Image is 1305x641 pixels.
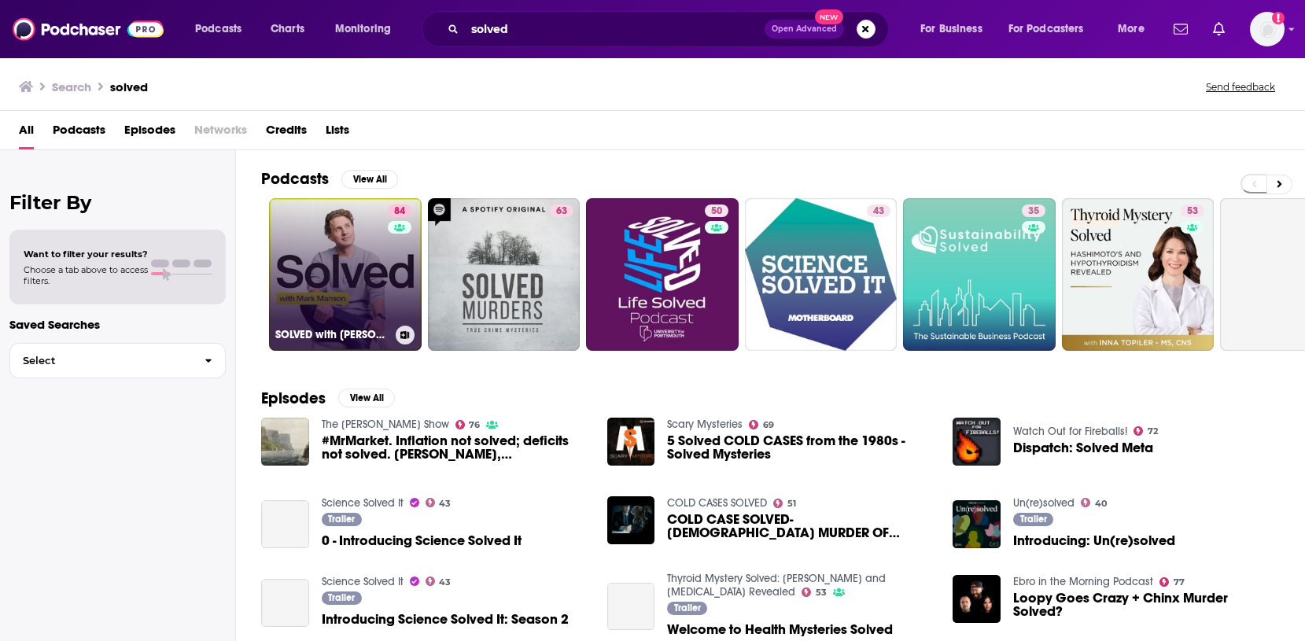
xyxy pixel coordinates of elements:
[873,204,884,219] span: 43
[322,496,404,510] a: Science Solved It
[261,169,329,189] h2: Podcasts
[184,17,262,42] button: open menu
[1187,204,1198,219] span: 53
[1022,204,1045,217] a: 35
[667,623,893,636] a: Welcome to Health Mysteries Solved
[261,418,309,466] a: #MrMarket. Inflation not solved; deficits not solved. Veronique de Rugy, Mercatus Center
[667,513,934,540] a: COLD CASE SOLVED- 18 YR OLD MURDER OF DISMEMBERED WIFE HAS BEEN SOLVED1
[322,575,404,588] a: Science Solved It
[261,500,309,548] a: 0 - Introducing Science Solved It
[19,117,34,149] a: All
[674,603,701,613] span: Trailer
[455,420,481,429] a: 76
[195,18,241,40] span: Podcasts
[469,422,480,429] span: 76
[426,498,452,507] a: 43
[9,343,226,378] button: Select
[667,434,934,461] a: 5 Solved COLD CASES from the 1980s - Solved Mysteries
[903,198,1056,351] a: 35
[194,117,247,149] span: Networks
[953,575,1001,623] a: Loopy Goes Crazy + Chinx Murder Solved?
[1028,204,1039,219] span: 35
[667,418,743,431] a: Scary Mysteries
[815,9,843,24] span: New
[322,418,449,431] a: The John Batchelor Show
[24,264,148,286] span: Choose a tab above to access filters.
[667,513,934,540] span: COLD CASE SOLVED- [DEMOGRAPHIC_DATA] MURDER OF DISMEMBERED WIFE HAS BEEN SOLVED1
[1013,534,1175,547] a: Introducing: Un(re)solved
[53,117,105,149] span: Podcasts
[1159,577,1185,587] a: 77
[328,514,355,524] span: Trailer
[998,17,1107,42] button: open menu
[322,434,588,461] span: #MrMarket. Inflation not solved; deficits not solved. [PERSON_NAME], [GEOGRAPHIC_DATA]
[275,328,389,341] h3: SOLVED with [PERSON_NAME]
[1062,198,1215,351] a: 53
[1118,18,1145,40] span: More
[269,198,422,351] a: 84SOLVED with [PERSON_NAME]
[388,204,411,217] a: 84
[773,499,796,508] a: 51
[24,249,148,260] span: Want to filter your results?
[1272,12,1285,24] svg: Add a profile image
[439,500,451,507] span: 43
[667,496,767,510] a: COLD CASES SOLVED
[1013,496,1075,510] a: Un(re)solved
[1134,426,1158,436] a: 72
[465,17,765,42] input: Search podcasts, credits, & more...
[953,500,1001,548] img: Introducing: Un(re)solved
[953,418,1001,466] img: Dispatch: Solved Meta
[324,17,411,42] button: open menu
[13,14,164,44] img: Podchaser - Follow, Share and Rate Podcasts
[1013,591,1280,618] a: Loopy Goes Crazy + Chinx Murder Solved?
[765,20,844,39] button: Open AdvancedNew
[745,198,898,351] a: 43
[271,18,304,40] span: Charts
[1207,16,1231,42] a: Show notifications dropdown
[335,18,391,40] span: Monitoring
[1013,425,1127,438] a: Watch Out for Fireballs!
[1148,428,1158,435] span: 72
[322,534,522,547] a: 0 - Introducing Science Solved It
[920,18,982,40] span: For Business
[266,117,307,149] a: Credits
[1107,17,1164,42] button: open menu
[261,579,309,627] a: Introducing Science Solved It: Season 2
[607,418,655,466] a: 5 Solved COLD CASES from the 1980s - Solved Mysteries
[1013,575,1153,588] a: Ebro in the Morning Podcast
[326,117,349,149] span: Lists
[586,198,739,351] a: 50
[1013,441,1153,455] a: Dispatch: Solved Meta
[667,572,886,599] a: Thyroid Mystery Solved: Hashimoto's and Hypothyroidism Revealed
[787,500,796,507] span: 51
[124,117,175,149] a: Episodes
[1081,498,1107,507] a: 40
[1167,16,1194,42] a: Show notifications dropdown
[328,593,355,602] span: Trailer
[607,583,655,631] a: Welcome to Health Mysteries Solved
[772,25,837,33] span: Open Advanced
[1250,12,1285,46] img: User Profile
[816,589,827,596] span: 53
[1020,514,1047,524] span: Trailer
[110,79,148,94] h3: solved
[556,204,567,219] span: 63
[1181,204,1204,217] a: 53
[909,17,1002,42] button: open menu
[260,17,314,42] a: Charts
[763,422,774,429] span: 69
[341,170,398,189] button: View All
[322,613,569,626] a: Introducing Science Solved It: Season 2
[1095,500,1107,507] span: 40
[338,389,395,407] button: View All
